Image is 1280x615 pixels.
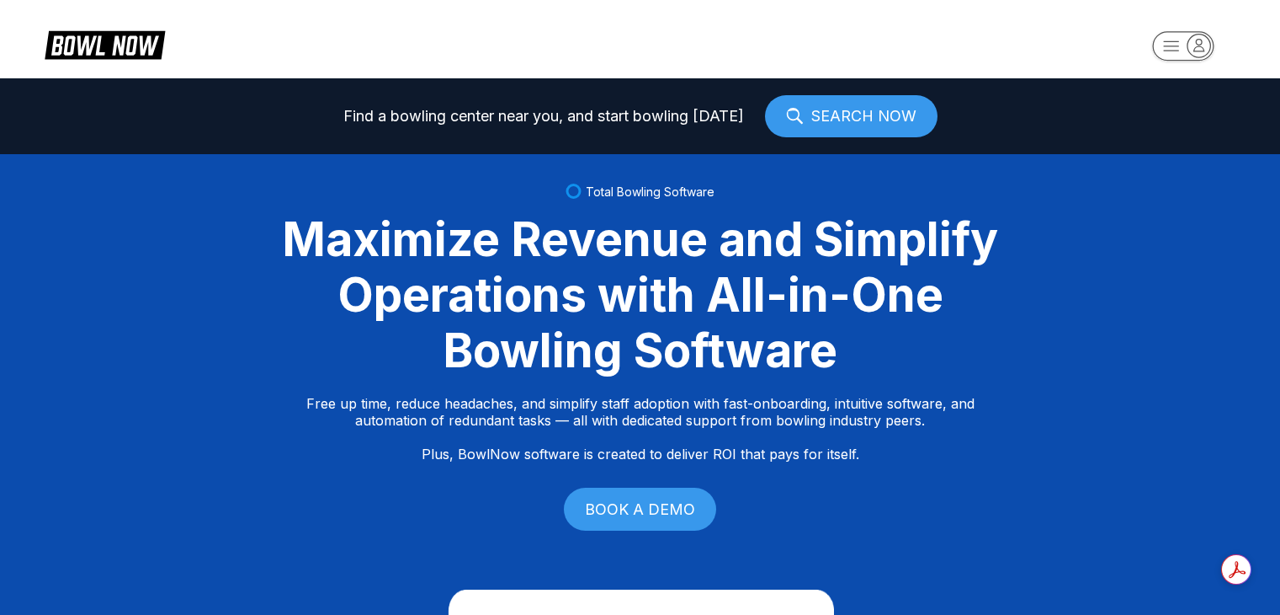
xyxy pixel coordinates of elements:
a: BOOK A DEMO [564,488,716,531]
span: Find a bowling center near you, and start bowling [DATE] [343,108,744,125]
p: Free up time, reduce headaches, and simplify staff adoption with fast-onboarding, intuitive softw... [306,395,975,463]
a: SEARCH NOW [765,95,937,137]
span: Total Bowling Software [586,184,714,199]
div: Maximize Revenue and Simplify Operations with All-in-One Bowling Software [262,211,1019,378]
